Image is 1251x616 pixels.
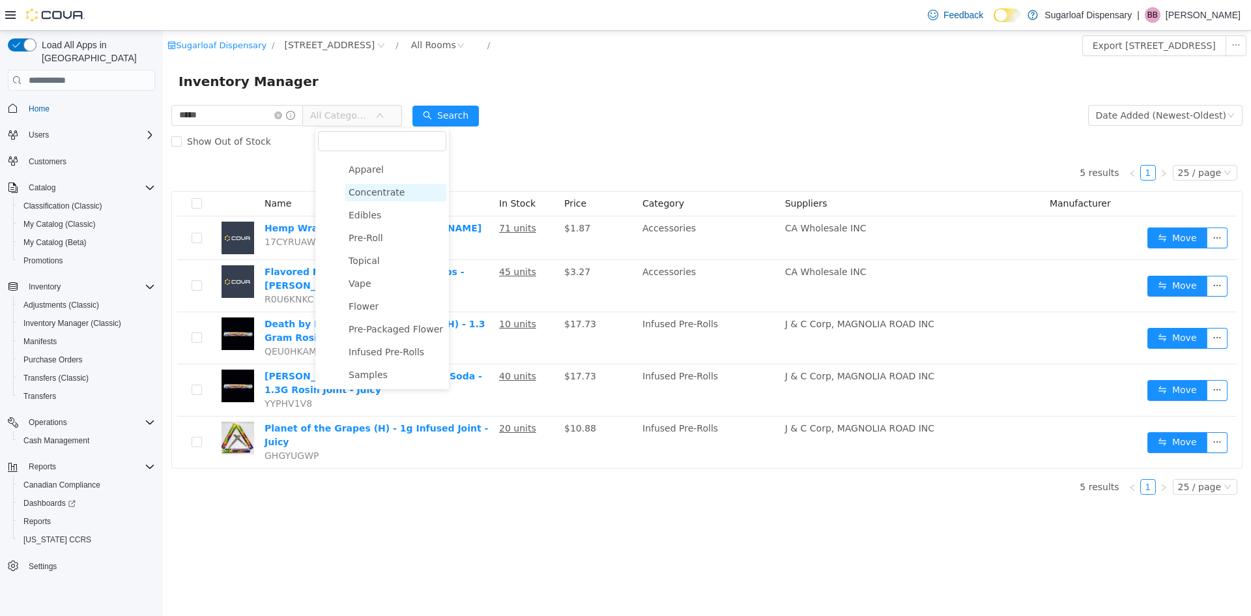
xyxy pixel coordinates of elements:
span: In Stock [336,168,373,178]
li: Previous Page [962,134,977,150]
button: icon: ellipsis [1044,349,1065,370]
span: Washington CCRS [18,532,155,548]
a: Cash Management [18,433,94,448]
span: Canadian Compliance [18,477,155,493]
span: Classification (Classic) [18,198,155,214]
button: Inventory [3,278,160,296]
button: icon: ellipsis [1044,197,1065,218]
p: Sugarloaf Dispensary [1044,7,1132,23]
span: / [233,10,235,20]
i: icon: down [1061,138,1069,147]
td: Accessories [474,229,617,282]
button: Users [3,126,160,144]
li: 1 [977,448,993,464]
span: Cash Management [23,435,89,446]
span: Inventory Manager (Classic) [23,318,121,329]
button: icon: searchSearch [250,75,316,96]
button: Inventory [23,279,66,295]
span: Flower [182,267,283,285]
a: Transfers (Classic) [18,370,94,386]
span: / [324,10,327,20]
i: icon: right [997,139,1005,147]
a: Promotions [18,253,68,269]
p: [PERSON_NAME] [1166,7,1241,23]
button: Reports [13,512,160,531]
span: Pre-Packaged Flower [182,290,283,308]
span: Price [401,168,424,178]
button: Classification (Classic) [13,197,160,215]
a: Transfers [18,389,61,404]
span: CA Wholesale INC [622,192,704,203]
span: Dashboards [23,498,76,508]
a: Classification (Classic) [18,198,108,214]
img: Hemp Wraps - 2pk - Juicy Jay placeholder [59,191,91,224]
span: Manifests [23,336,57,347]
span: Edibles [182,176,283,194]
span: Infused Pre-Rolls [186,316,261,327]
span: Transfers (Classic) [23,373,89,383]
span: Pre-Packaged Flower [186,293,280,304]
span: 336 East Chestnut St [122,7,212,22]
span: Vape [186,248,208,258]
button: Reports [3,458,160,476]
span: Inventory Manager (Classic) [18,315,155,331]
a: Reports [18,514,56,529]
button: Adjustments (Classic) [13,296,160,314]
span: All Categories [147,78,207,91]
div: Brandon Bade [1145,7,1160,23]
a: Adjustments (Classic) [18,297,104,313]
i: icon: right [997,453,1005,461]
span: Suppliers [622,168,665,178]
span: Customers [23,153,155,169]
span: Manufacturer [887,168,948,178]
span: My Catalog (Beta) [18,235,155,250]
button: Canadian Compliance [13,476,160,494]
td: Infused Pre-Rolls [474,334,617,386]
span: Purchase Orders [18,352,155,368]
span: Name [102,168,128,178]
span: Topical [186,225,217,235]
img: Gary Poppins x Redd Cherry Soda - 1.3G Rosin Joint - Juicy hero shot [59,339,91,372]
button: Operations [23,415,72,430]
li: Next Page [993,134,1009,150]
td: Accessories [474,186,617,229]
span: Apparel [186,134,221,144]
div: All Rooms [248,5,293,24]
span: R0U6KNKC [102,263,151,274]
a: Manifests [18,334,62,349]
button: Settings [3,557,160,576]
a: My Catalog (Beta) [18,235,92,250]
a: Feedback [923,2,988,28]
span: Reports [23,459,155,475]
button: My Catalog (Classic) [13,215,160,233]
span: Category [480,168,521,178]
button: Users [23,127,54,143]
span: Classification (Classic) [23,201,102,211]
button: Reports [23,459,61,475]
i: icon: down [1064,81,1072,90]
span: Users [29,130,49,140]
li: Next Page [993,448,1009,464]
span: / [109,10,111,20]
li: 5 results [917,134,956,150]
a: [PERSON_NAME] x [PERSON_NAME] Soda - 1.3G Rosin Joint - Juicy [102,340,319,364]
button: Purchase Orders [13,351,160,369]
button: Manifests [13,332,160,351]
span: GHGYUGWP [102,420,156,430]
span: Purchase Orders [23,355,83,365]
span: Catalog [29,183,55,193]
a: Hemp Wraps - 2pk - Juicy [PERSON_NAME] [102,192,319,203]
a: Dashboards [18,495,81,511]
span: Pre-Roll [186,202,220,213]
a: Death by Mimosa x Divorce Cake (I/H) - 1.3 Gram Rosin Joint - Juicy [102,288,323,312]
a: Flavored Papers - 1 1/4 Papers + Tips - [PERSON_NAME] [102,236,302,260]
span: My Catalog (Classic) [18,216,155,232]
a: My Catalog (Classic) [18,216,101,232]
span: $10.88 [401,392,433,403]
u: 10 units [336,288,373,299]
span: CA Wholesale INC [622,236,704,246]
a: 1 [978,449,992,463]
input: Dark Mode [994,8,1021,22]
i: icon: close-circle [111,81,119,89]
i: icon: down [1061,452,1069,462]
